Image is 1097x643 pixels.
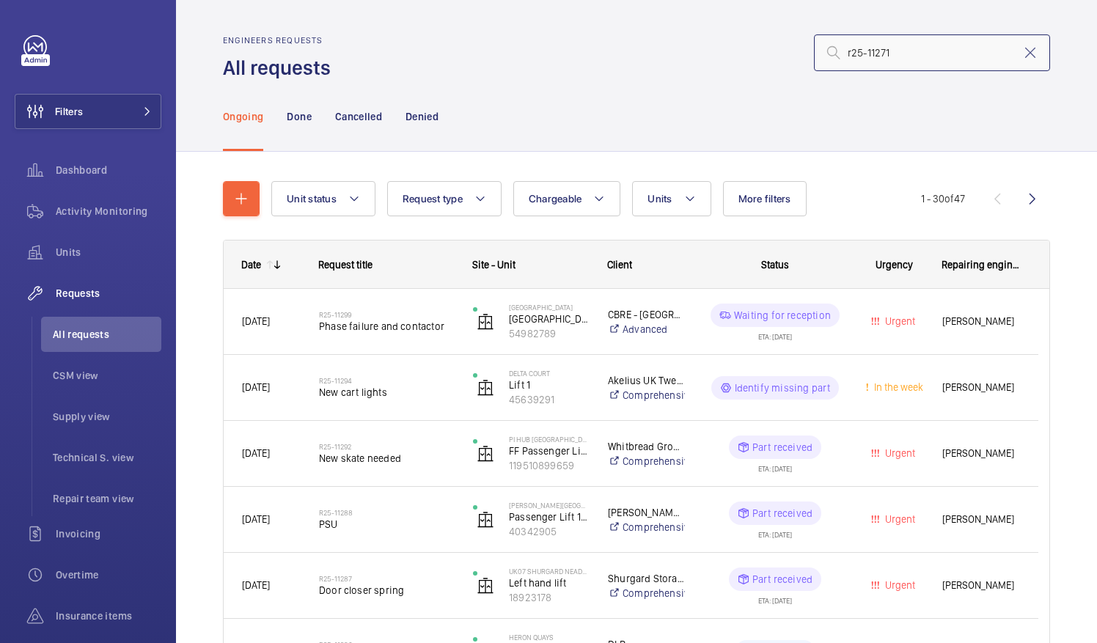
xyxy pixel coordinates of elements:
[509,444,589,458] p: FF Passenger Lift Left Hand Fire Fighting
[814,34,1050,71] input: Search by request number or quote number
[513,181,621,216] button: Chargeable
[223,54,340,81] h1: All requests
[53,491,161,506] span: Repair team view
[241,259,261,271] div: Date
[335,109,382,124] p: Cancelled
[509,369,589,378] p: Delta Court
[608,520,685,534] a: Comprehensive
[387,181,502,216] button: Request type
[509,590,589,605] p: 18923178
[608,505,685,520] p: [PERSON_NAME][GEOGRAPHIC_DATA]
[242,381,270,393] span: [DATE]
[738,193,791,205] span: More filters
[509,392,589,407] p: 45639291
[56,245,161,260] span: Units
[608,586,685,600] a: Comprehensive
[942,313,1020,330] span: [PERSON_NAME]
[734,308,831,323] p: Waiting for reception
[318,259,373,271] span: Request title
[607,259,632,271] span: Client
[942,259,1021,271] span: Repairing engineer
[56,204,161,218] span: Activity Monitoring
[53,327,161,342] span: All requests
[509,378,589,392] p: Lift 1
[735,381,831,395] p: Identify missing part
[882,579,915,591] span: Urgent
[472,259,516,271] span: Site - Unit
[56,286,161,301] span: Requests
[319,319,454,334] span: Phase failure and contactor
[319,310,454,319] h2: R25-11299
[942,445,1020,462] span: [PERSON_NAME]
[608,439,685,454] p: Whitbread Group PLC
[53,368,161,383] span: CSM view
[242,447,270,459] span: [DATE]
[942,577,1020,594] span: [PERSON_NAME]
[723,181,807,216] button: More filters
[477,379,494,397] img: elevator.svg
[477,577,494,595] img: elevator.svg
[56,526,161,541] span: Invoicing
[758,327,792,340] div: ETA: [DATE]
[223,35,340,45] h2: Engineers requests
[876,259,913,271] span: Urgency
[287,193,337,205] span: Unit status
[647,193,672,205] span: Units
[242,513,270,525] span: [DATE]
[223,109,263,124] p: Ongoing
[509,576,589,590] p: Left hand lift
[477,511,494,529] img: elevator.svg
[477,445,494,463] img: elevator.svg
[53,450,161,465] span: Technical S. view
[242,579,270,591] span: [DATE]
[758,525,792,538] div: ETA: [DATE]
[319,583,454,598] span: Door closer spring
[287,109,311,124] p: Done
[55,104,83,119] span: Filters
[608,373,685,388] p: Akelius UK Twelve Ltd
[882,447,915,459] span: Urgent
[608,388,685,403] a: Comprehensive
[509,633,589,642] p: Heron Quays
[509,567,589,576] p: UK07 Shurgard Neadsden
[871,381,923,393] span: In the week
[509,501,589,510] p: [PERSON_NAME][GEOGRAPHIC_DATA]
[529,193,582,205] span: Chargeable
[56,609,161,623] span: Insurance items
[319,385,454,400] span: New cart lights
[882,513,915,525] span: Urgent
[882,315,915,327] span: Urgent
[752,440,812,455] p: Part received
[319,508,454,517] h2: R25-11288
[921,194,965,204] span: 1 - 30 47
[403,193,463,205] span: Request type
[319,574,454,583] h2: R25-11287
[56,567,161,582] span: Overtime
[752,506,812,521] p: Part received
[608,571,685,586] p: Shurgard Storage
[319,442,454,451] h2: R25-11292
[15,94,161,129] button: Filters
[509,303,589,312] p: [GEOGRAPHIC_DATA]
[242,315,270,327] span: [DATE]
[477,313,494,331] img: elevator.svg
[53,409,161,424] span: Supply view
[758,459,792,472] div: ETA: [DATE]
[608,454,685,469] a: Comprehensive
[509,458,589,473] p: 119510899659
[509,435,589,444] p: PI Hub [GEOGRAPHIC_DATA], [GEOGRAPHIC_DATA][PERSON_NAME]
[509,312,589,326] p: [GEOGRAPHIC_DATA] (MRL)
[319,376,454,385] h2: R25-11294
[319,517,454,532] span: PSU
[942,511,1020,528] span: [PERSON_NAME]
[319,451,454,466] span: New skate needed
[56,163,161,177] span: Dashboard
[509,510,589,524] p: Passenger Lift 1 - Guest Lift 1
[942,379,1020,396] span: [PERSON_NAME]
[758,591,792,604] div: ETA: [DATE]
[608,322,685,337] a: Advanced
[752,572,812,587] p: Part received
[509,524,589,539] p: 40342905
[406,109,439,124] p: Denied
[608,307,685,322] p: CBRE - [GEOGRAPHIC_DATA]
